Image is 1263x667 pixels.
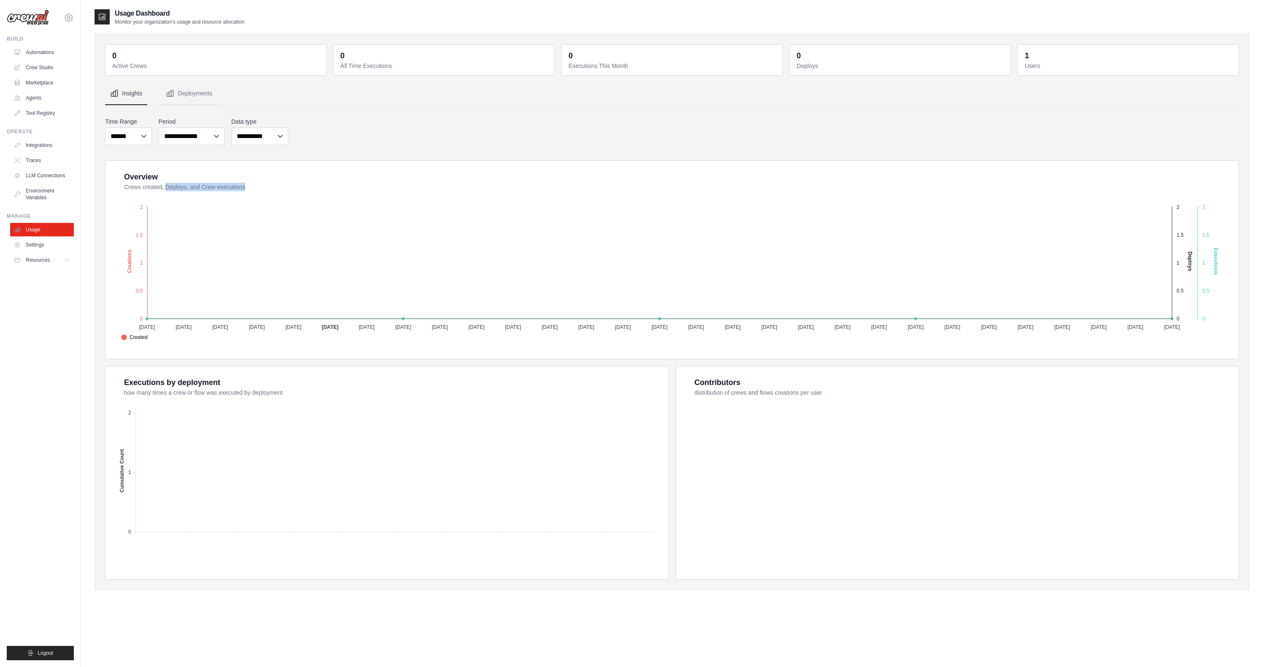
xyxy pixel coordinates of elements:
[26,257,50,263] span: Resources
[432,324,448,330] tspan: [DATE]
[10,91,74,105] a: Agents
[761,324,777,330] tspan: [DATE]
[119,449,125,493] text: Cumulative Count
[652,324,668,330] tspan: [DATE]
[1213,248,1219,275] text: Executions
[10,76,74,89] a: Marketplace
[1091,324,1107,330] tspan: [DATE]
[797,62,1006,70] dt: Deploys
[105,82,147,105] button: Insights
[10,106,74,120] a: Tool Registry
[212,324,228,330] tspan: [DATE]
[115,19,244,25] p: Monitor your organization's usage and resource allocation
[688,324,704,330] tspan: [DATE]
[10,223,74,236] a: Usage
[7,10,49,26] img: Logo
[835,324,851,330] tspan: [DATE]
[121,333,148,341] span: Created
[695,377,741,388] div: Contributors
[1025,62,1233,70] dt: Users
[124,183,1228,191] dt: Crews created, Deploys, and Crew executions
[127,249,133,273] text: Creations
[542,324,558,330] tspan: [DATE]
[140,204,143,210] tspan: 2
[1176,204,1179,210] tspan: 2
[695,388,1229,397] dt: distribution of crews and flows creations per user
[105,82,1239,105] nav: Tabs
[10,253,74,267] button: Resources
[140,260,143,266] tspan: 1
[505,324,521,330] tspan: [DATE]
[1202,260,1205,266] tspan: 1
[128,410,131,416] tspan: 2
[468,324,484,330] tspan: [DATE]
[10,138,74,152] a: Integrations
[1176,232,1184,238] tspan: 1.5
[176,324,192,330] tspan: [DATE]
[1128,324,1144,330] tspan: [DATE]
[568,50,573,62] div: 0
[105,117,152,126] label: Time Range
[10,46,74,59] a: Automations
[10,169,74,182] a: LLM Connections
[161,82,217,105] button: Deployments
[797,50,801,62] div: 0
[10,61,74,74] a: Crew Studio
[322,324,338,330] tspan: [DATE]
[128,469,131,475] tspan: 1
[395,324,411,330] tspan: [DATE]
[10,184,74,204] a: Environment Variables
[7,213,74,220] div: Manage
[159,117,225,126] label: Period
[1202,316,1205,322] tspan: 0
[908,324,924,330] tspan: [DATE]
[798,324,814,330] tspan: [DATE]
[341,62,549,70] dt: All Time Executions
[615,324,631,330] tspan: [DATE]
[1176,288,1184,294] tspan: 0.5
[1176,260,1179,266] tspan: 1
[7,128,74,135] div: Operate
[139,324,155,330] tspan: [DATE]
[249,324,265,330] tspan: [DATE]
[341,50,345,62] div: 0
[1164,324,1180,330] tspan: [DATE]
[1054,324,1070,330] tspan: [DATE]
[285,324,301,330] tspan: [DATE]
[231,117,288,126] label: Data type
[7,35,74,42] div: Build
[38,650,53,656] span: Logout
[115,8,244,19] h2: Usage Dashboard
[124,388,658,397] dt: how many times a crew or flow was executed by deployment
[124,171,158,183] div: Overview
[1202,204,1205,210] tspan: 2
[112,62,321,70] dt: Active Crews
[725,324,741,330] tspan: [DATE]
[944,324,960,330] tspan: [DATE]
[7,646,74,660] button: Logout
[112,50,116,62] div: 0
[1017,324,1033,330] tspan: [DATE]
[1176,316,1179,322] tspan: 0
[1025,50,1029,62] div: 1
[1202,232,1209,238] tspan: 1.5
[136,288,143,294] tspan: 0.5
[578,324,594,330] tspan: [DATE]
[128,529,131,535] tspan: 0
[568,62,777,70] dt: Executions This Month
[359,324,375,330] tspan: [DATE]
[1202,288,1209,294] tspan: 0.5
[981,324,997,330] tspan: [DATE]
[10,238,74,252] a: Settings
[1187,252,1193,271] text: Deploys
[10,154,74,167] a: Traces
[871,324,887,330] tspan: [DATE]
[140,316,143,322] tspan: 0
[124,377,220,388] div: Executions by deployment
[136,232,143,238] tspan: 1.5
